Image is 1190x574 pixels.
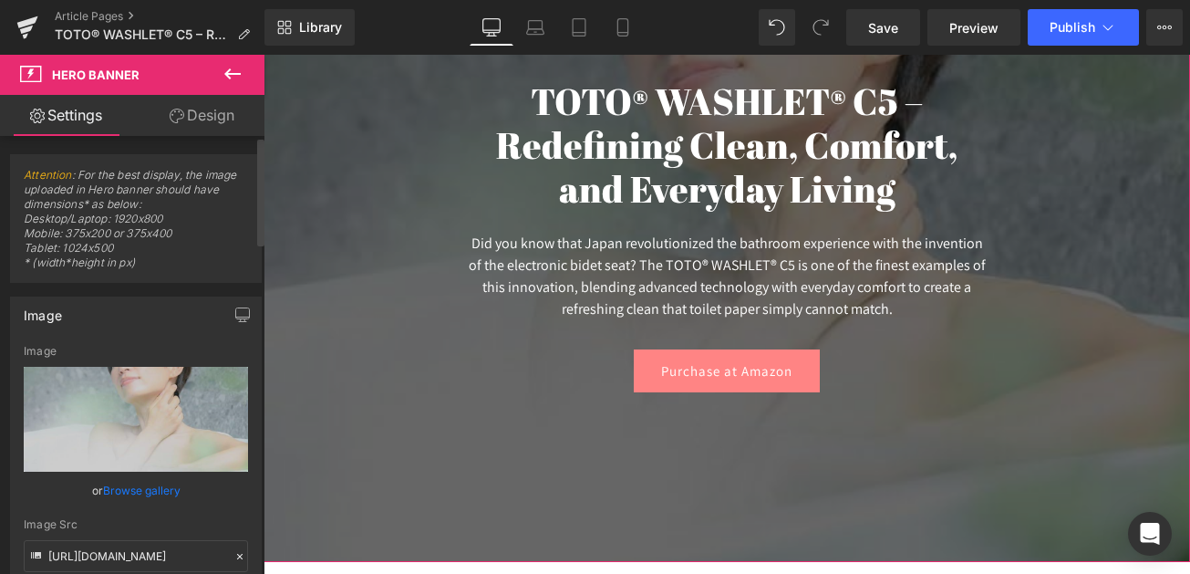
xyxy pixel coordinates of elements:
[759,9,795,46] button: Undo
[949,18,999,37] span: Preview
[24,345,248,358] div: Image
[24,518,248,531] div: Image Src
[299,19,342,36] span: Library
[1146,9,1183,46] button: More
[264,9,355,46] a: New Library
[136,95,268,136] a: Design
[203,25,723,156] h1: TOTO® WASHLET® C5 – Redefining Clean, Comfort, and Everyday Living
[557,9,601,46] a: Tablet
[1028,9,1139,46] button: Publish
[1050,20,1095,35] span: Publish
[103,475,181,506] a: Browse gallery
[24,168,72,182] a: Attention
[927,9,1020,46] a: Preview
[601,9,645,46] a: Mobile
[24,540,248,572] input: Link
[55,9,264,24] a: Article Pages
[513,9,557,46] a: Laptop
[24,481,248,500] div: or
[802,9,839,46] button: Redo
[470,9,513,46] a: Desktop
[868,18,898,37] span: Save
[370,295,556,338] a: Purchase at Amazon
[52,68,140,82] span: Hero Banner
[24,297,62,323] div: Image
[55,27,230,42] span: TOTO® WASHLET® C5 – Redefining Clean, Comfort, and Everyday Living
[1128,512,1172,556] div: Open Intercom Messenger
[203,178,723,266] p: Did you know that Japan revolutionized the bathroom experience with the invention of the electron...
[24,168,248,282] span: : For the best display, the image uploaded in Hero banner should have dimensions* as below: Deskt...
